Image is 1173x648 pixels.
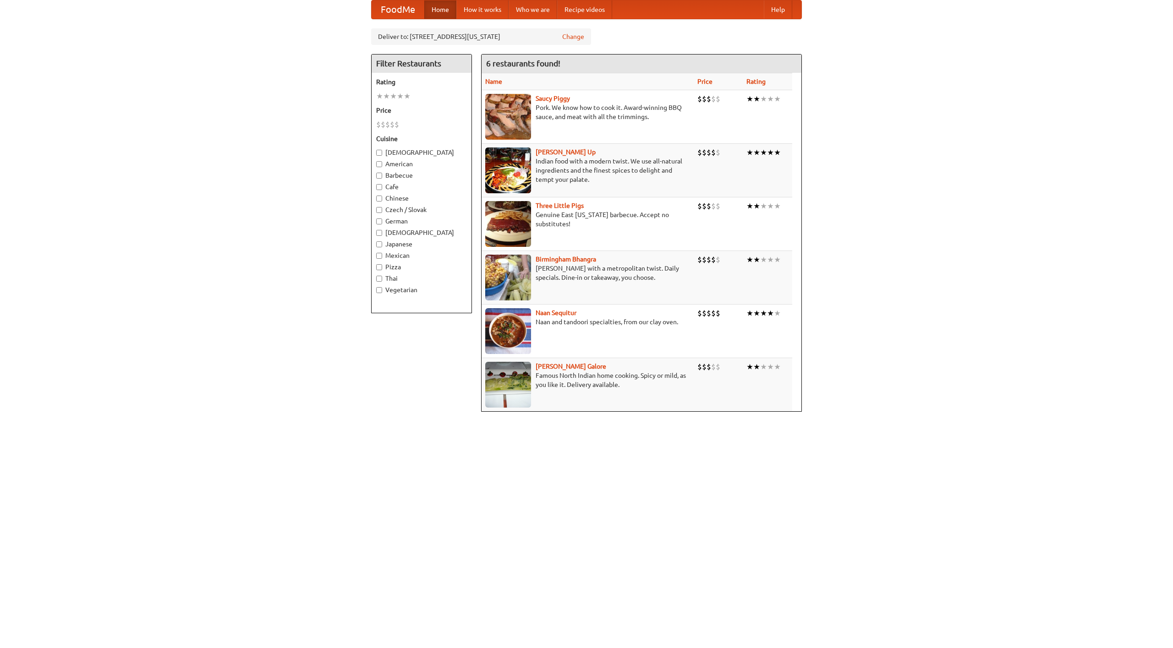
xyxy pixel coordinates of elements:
[485,317,690,327] p: Naan and tandoori specialties, from our clay oven.
[376,274,467,283] label: Thai
[760,201,767,211] li: ★
[376,240,467,249] label: Japanese
[376,184,382,190] input: Cafe
[764,0,792,19] a: Help
[711,94,716,104] li: $
[774,255,781,265] li: ★
[376,287,382,293] input: Vegetarian
[486,59,560,68] ng-pluralize: 6 restaurants found!
[376,228,467,237] label: [DEMOGRAPHIC_DATA]
[716,255,720,265] li: $
[376,77,467,87] h5: Rating
[390,91,397,101] li: ★
[707,308,711,318] li: $
[397,91,404,101] li: ★
[395,120,399,130] li: $
[383,91,390,101] li: ★
[760,147,767,158] li: ★
[376,161,382,167] input: American
[485,157,690,184] p: Indian food with a modern twist. We use all-natural ingredients and the finest spices to delight ...
[371,28,591,45] div: Deliver to: [STREET_ADDRESS][US_STATE]
[711,255,716,265] li: $
[746,362,753,372] li: ★
[760,94,767,104] li: ★
[376,106,467,115] h5: Price
[536,256,596,263] a: Birmingham Bhangra
[746,94,753,104] li: ★
[767,201,774,211] li: ★
[767,147,774,158] li: ★
[707,362,711,372] li: $
[746,147,753,158] li: ★
[767,94,774,104] li: ★
[485,78,502,85] a: Name
[376,171,467,180] label: Barbecue
[774,362,781,372] li: ★
[774,147,781,158] li: ★
[753,201,760,211] li: ★
[376,253,382,259] input: Mexican
[536,202,584,209] a: Three Little Pigs
[697,201,702,211] li: $
[536,309,576,316] b: Naan Sequitur
[767,255,774,265] li: ★
[485,362,531,408] img: currygalore.jpg
[376,134,467,143] h5: Cuisine
[376,262,467,272] label: Pizza
[390,120,395,130] li: $
[376,251,467,260] label: Mexican
[376,217,467,226] label: German
[753,255,760,265] li: ★
[707,255,711,265] li: $
[746,201,753,211] li: ★
[716,362,720,372] li: $
[404,91,411,101] li: ★
[702,201,707,211] li: $
[485,147,531,193] img: curryup.jpg
[697,255,702,265] li: $
[753,94,760,104] li: ★
[376,150,382,156] input: [DEMOGRAPHIC_DATA]
[376,91,383,101] li: ★
[697,362,702,372] li: $
[536,148,596,156] a: [PERSON_NAME] Up
[376,207,382,213] input: Czech / Slovak
[376,173,382,179] input: Barbecue
[760,362,767,372] li: ★
[376,120,381,130] li: $
[702,147,707,158] li: $
[711,147,716,158] li: $
[753,147,760,158] li: ★
[760,255,767,265] li: ★
[376,196,382,201] input: Chinese
[716,201,720,211] li: $
[707,201,711,211] li: $
[456,0,509,19] a: How it works
[702,255,707,265] li: $
[711,308,716,318] li: $
[372,54,471,73] h4: Filter Restaurants
[707,147,711,158] li: $
[753,308,760,318] li: ★
[536,95,570,102] a: Saucy Piggy
[385,120,390,130] li: $
[485,371,690,389] p: Famous North Indian home cooking. Spicy or mild, as you like it. Delivery available.
[774,201,781,211] li: ★
[711,201,716,211] li: $
[774,308,781,318] li: ★
[381,120,385,130] li: $
[697,78,713,85] a: Price
[774,94,781,104] li: ★
[485,210,690,229] p: Genuine East [US_STATE] barbecue. Accept no substitutes!
[557,0,612,19] a: Recipe videos
[376,230,382,236] input: [DEMOGRAPHIC_DATA]
[697,94,702,104] li: $
[746,308,753,318] li: ★
[767,308,774,318] li: ★
[424,0,456,19] a: Home
[702,308,707,318] li: $
[485,201,531,247] img: littlepigs.jpg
